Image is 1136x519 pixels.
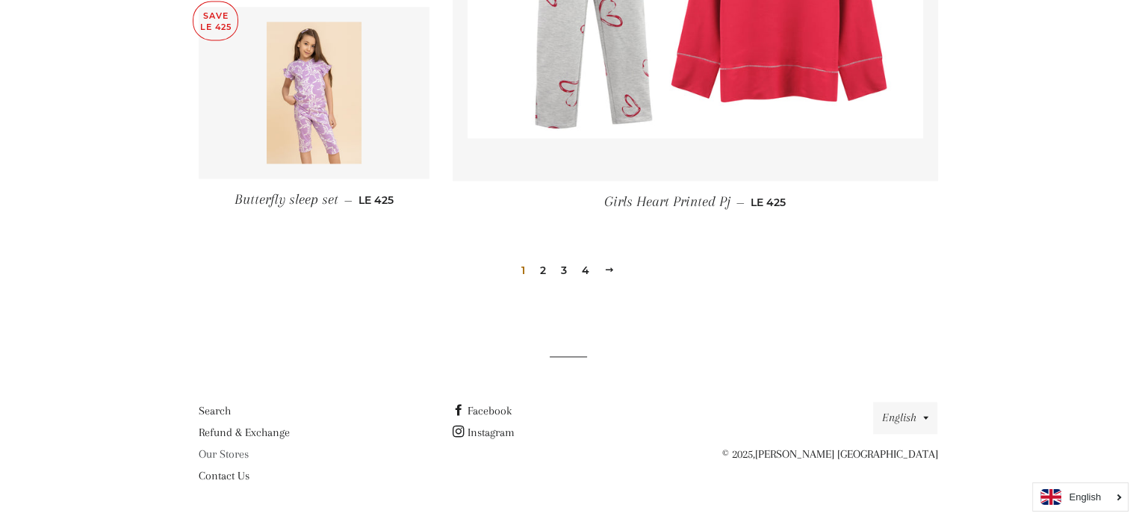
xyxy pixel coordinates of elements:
a: Our Stores [199,447,249,461]
a: English [1040,489,1120,505]
button: English [873,402,937,434]
p: © 2025, [706,445,937,464]
a: Refund & Exchange [199,426,290,439]
p: Save LE 425 [193,1,238,40]
a: Girls Heart Printed Pj — LE 425 [453,181,938,223]
a: 3 [555,259,573,282]
a: Search [199,404,231,417]
a: 2 [534,259,552,282]
a: 4 [576,259,595,282]
a: Instagram [452,426,514,439]
span: — [344,193,353,207]
span: LE 425 [751,196,786,209]
a: Butterfly sleep set — LE 425 [199,178,430,221]
a: Contact Us [199,469,249,482]
a: Facebook [452,404,511,417]
span: Butterfly sleep set [235,191,338,208]
span: Girls Heart Printed Pj [604,193,730,210]
span: LE 425 [359,193,394,207]
i: English [1069,492,1101,502]
a: [PERSON_NAME] [GEOGRAPHIC_DATA] [754,447,937,461]
span: — [736,196,745,209]
span: 1 [515,259,531,282]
